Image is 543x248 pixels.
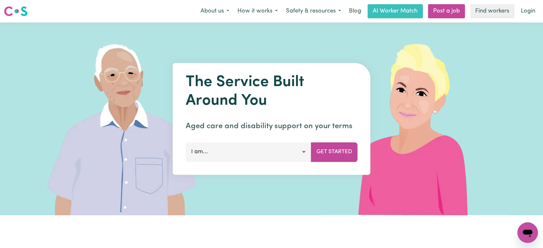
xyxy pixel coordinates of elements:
[470,4,514,18] a: Find workers
[186,142,311,162] button: I am...
[368,4,423,18] a: AI Worker Match
[428,4,465,18] a: Post a job
[186,120,358,132] p: Aged care and disability support on your terms
[4,4,28,19] a: Careseekers logo
[517,4,539,18] a: Login
[517,222,538,243] iframe: Button to launch messaging window
[196,4,233,18] button: About us
[4,5,28,17] img: Careseekers logo
[311,142,358,162] button: Get Started
[186,73,358,110] h1: The Service Built Around You
[282,4,345,18] button: Safety & resources
[233,4,282,18] button: How it works
[345,4,365,18] a: Blog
